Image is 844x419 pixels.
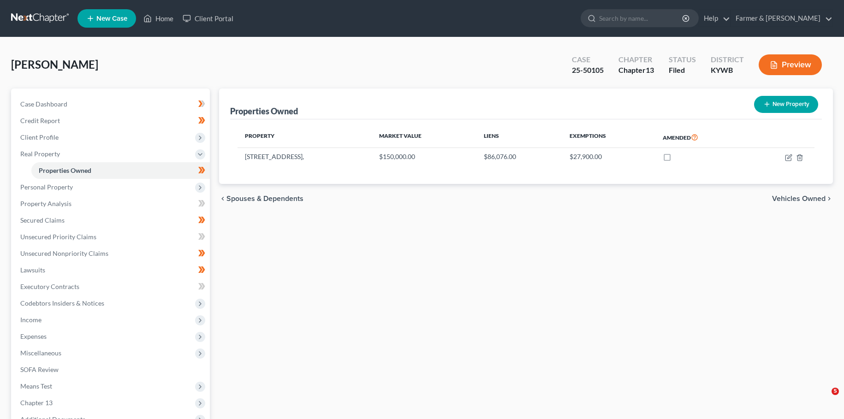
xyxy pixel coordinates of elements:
[13,245,210,262] a: Unsecured Nonpriority Claims
[759,54,822,75] button: Preview
[13,96,210,112] a: Case Dashboard
[476,148,562,165] td: $86,076.00
[699,10,730,27] a: Help
[13,262,210,278] a: Lawsuits
[711,54,744,65] div: District
[20,283,79,290] span: Executory Contracts
[731,10,832,27] a: Farmer & [PERSON_NAME]
[31,162,210,179] a: Properties Owned
[13,212,210,229] a: Secured Claims
[20,349,61,357] span: Miscellaneous
[230,106,298,117] div: Properties Owned
[669,65,696,76] div: Filed
[20,233,96,241] span: Unsecured Priority Claims
[20,183,73,191] span: Personal Property
[13,112,210,129] a: Credit Report
[219,195,226,202] i: chevron_left
[20,399,53,407] span: Chapter 13
[13,195,210,212] a: Property Analysis
[711,65,744,76] div: KYWB
[599,10,684,27] input: Search by name...
[13,361,210,378] a: SOFA Review
[20,366,59,373] span: SOFA Review
[562,127,656,148] th: Exemptions
[562,148,656,165] td: $27,900.00
[219,195,303,202] button: chevron_left Spouses & Dependents
[238,127,372,148] th: Property
[20,100,67,108] span: Case Dashboard
[20,332,47,340] span: Expenses
[20,382,52,390] span: Means Test
[226,195,303,202] span: Spouses & Dependents
[20,200,71,207] span: Property Analysis
[618,65,654,76] div: Chapter
[476,127,562,148] th: Liens
[572,54,604,65] div: Case
[11,58,98,71] span: [PERSON_NAME]
[646,65,654,74] span: 13
[20,266,45,274] span: Lawsuits
[754,96,818,113] button: New Property
[39,166,91,174] span: Properties Owned
[669,54,696,65] div: Status
[178,10,238,27] a: Client Portal
[20,150,60,158] span: Real Property
[826,195,833,202] i: chevron_right
[572,65,604,76] div: 25-50105
[20,133,59,141] span: Client Profile
[372,148,476,165] td: $150,000.00
[772,195,833,202] button: Vehicles Owned chevron_right
[772,195,826,202] span: Vehicles Owned
[96,15,127,22] span: New Case
[618,54,654,65] div: Chapter
[20,316,42,324] span: Income
[832,388,839,395] span: 5
[20,117,60,124] span: Credit Report
[813,388,835,410] iframe: Intercom live chat
[20,216,65,224] span: Secured Claims
[13,278,210,295] a: Executory Contracts
[20,249,108,257] span: Unsecured Nonpriority Claims
[139,10,178,27] a: Home
[238,148,372,165] td: [STREET_ADDRESS],
[655,127,747,148] th: Amended
[372,127,476,148] th: Market Value
[13,229,210,245] a: Unsecured Priority Claims
[20,299,104,307] span: Codebtors Insiders & Notices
